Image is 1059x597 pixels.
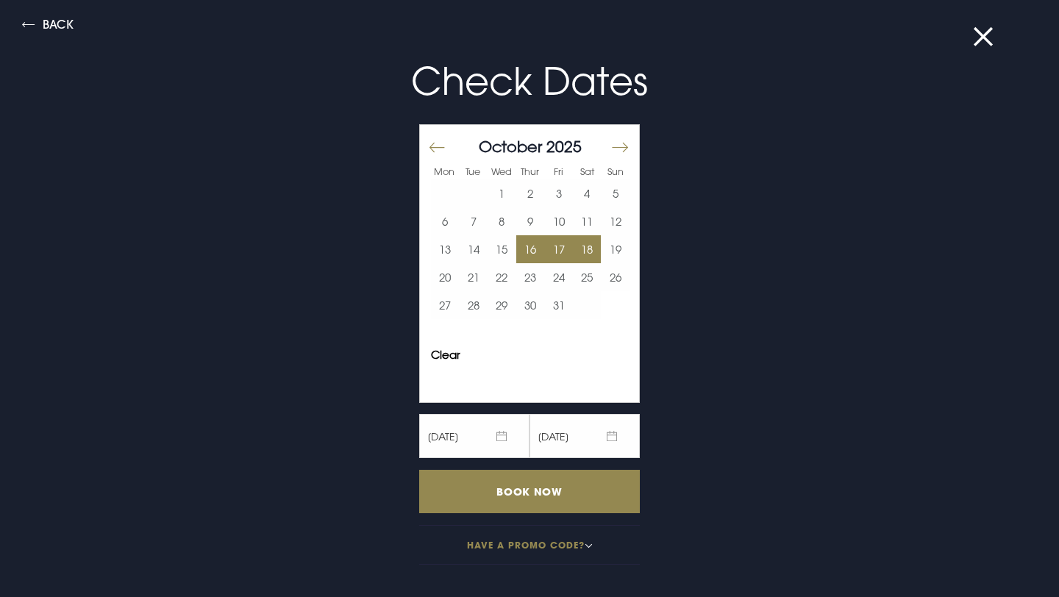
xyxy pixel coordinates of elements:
[601,235,630,263] td: Choose Sunday, October 19, 2025 as your end date.
[431,263,460,291] button: 20
[516,207,545,235] button: 9
[544,291,573,319] button: 31
[479,137,542,156] span: October
[573,179,602,207] button: 4
[419,414,529,458] span: [DATE]
[601,179,630,207] button: 5
[488,207,516,235] td: Choose Wednesday, October 8, 2025 as your end date.
[573,235,602,263] button: 18
[488,291,516,319] button: 29
[516,263,545,291] td: Choose Thursday, October 23, 2025 as your end date.
[544,263,573,291] button: 24
[601,179,630,207] td: Choose Sunday, October 5, 2025 as your end date.
[516,291,545,319] button: 30
[544,179,573,207] td: Choose Friday, October 3, 2025 as your end date.
[460,291,488,319] td: Choose Tuesday, October 28, 2025 as your end date.
[431,207,460,235] button: 6
[488,179,516,207] button: 1
[573,179,602,207] td: Choose Saturday, October 4, 2025 as your end date.
[460,291,488,319] button: 28
[488,235,516,263] button: 15
[516,207,545,235] td: Choose Thursday, October 9, 2025 as your end date.
[573,263,602,291] button: 25
[529,414,640,458] span: [DATE]
[516,179,545,207] td: Choose Thursday, October 2, 2025 as your end date.
[431,291,460,319] button: 27
[488,263,516,291] button: 22
[544,207,573,235] button: 10
[431,263,460,291] td: Choose Monday, October 20, 2025 as your end date.
[601,207,630,235] button: 12
[488,291,516,319] td: Choose Wednesday, October 29, 2025 as your end date.
[573,207,602,235] td: Choose Saturday, October 11, 2025 as your end date.
[573,263,602,291] td: Choose Saturday, October 25, 2025 as your end date.
[610,132,628,163] button: Move forward to switch to the next month.
[431,235,460,263] td: Choose Monday, October 13, 2025 as your end date.
[431,349,460,360] button: Clear
[429,132,446,163] button: Move backward to switch to the previous month.
[573,235,602,263] td: Choose Saturday, October 18, 2025 as your end date.
[601,263,630,291] td: Choose Sunday, October 26, 2025 as your end date.
[460,263,488,291] td: Choose Tuesday, October 21, 2025 as your end date.
[460,235,488,263] button: 14
[516,179,545,207] button: 2
[460,207,488,235] button: 7
[544,235,573,263] td: Selected. Friday, October 17, 2025
[179,53,880,110] p: Check Dates
[460,263,488,291] button: 21
[431,235,460,263] button: 13
[544,263,573,291] td: Choose Friday, October 24, 2025 as your end date.
[419,470,640,513] input: Book Now
[488,263,516,291] td: Choose Wednesday, October 22, 2025 as your end date.
[544,235,573,263] button: 17
[546,137,582,156] span: 2025
[488,179,516,207] td: Choose Wednesday, October 1, 2025 as your end date.
[544,179,573,207] button: 3
[516,291,545,319] td: Choose Thursday, October 30, 2025 as your end date.
[601,263,630,291] button: 26
[431,291,460,319] td: Choose Monday, October 27, 2025 as your end date.
[431,207,460,235] td: Choose Monday, October 6, 2025 as your end date.
[460,235,488,263] td: Choose Tuesday, October 14, 2025 as your end date.
[419,525,640,565] button: Have a promo code?
[544,291,573,319] td: Choose Friday, October 31, 2025 as your end date.
[516,263,545,291] button: 23
[573,207,602,235] button: 11
[488,207,516,235] button: 8
[601,207,630,235] td: Choose Sunday, October 12, 2025 as your end date.
[516,235,545,263] button: 16
[488,235,516,263] td: Choose Wednesday, October 15, 2025 as your end date.
[544,207,573,235] td: Choose Friday, October 10, 2025 as your end date.
[22,18,74,35] button: Back
[460,207,488,235] td: Choose Tuesday, October 7, 2025 as your end date.
[516,235,545,263] td: Selected. Thursday, October 16, 2025
[601,235,630,263] button: 19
